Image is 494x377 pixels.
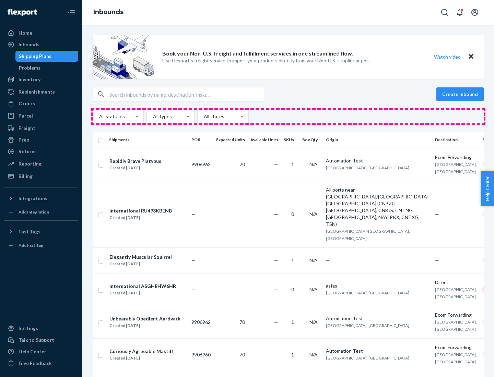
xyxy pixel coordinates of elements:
a: Orders [4,98,78,109]
div: Add Integration [19,209,49,215]
div: International ASGHEHW6HR [109,283,176,290]
button: Open notifications [453,5,467,19]
div: All ports near [GEOGRAPHIC_DATA]/[GEOGRAPHIC_DATA], [GEOGRAPHIC_DATA] (CNBZG, [GEOGRAPHIC_DATA], ... [326,186,430,228]
button: Open Search Box [438,5,451,19]
span: — [191,211,196,217]
div: Elegantly Muscular Squirrel [109,254,172,260]
div: Created [DATE] [109,214,172,221]
td: 9906960 [189,338,213,371]
div: Ecom Forwarding [435,344,477,351]
span: 70 [239,319,245,325]
span: [GEOGRAPHIC_DATA], [GEOGRAPHIC_DATA] [435,319,477,332]
a: Home [4,27,78,38]
span: [GEOGRAPHIC_DATA], [GEOGRAPHIC_DATA] [326,355,409,361]
a: Replenishments [4,86,78,97]
a: Reporting [4,158,78,169]
button: Watch video [430,52,465,62]
span: — [326,257,330,263]
span: — [274,257,278,263]
span: N/A [309,257,318,263]
div: Automation Test [326,315,430,322]
div: Direct [435,279,477,286]
div: Inventory [19,76,40,83]
span: — [191,257,196,263]
button: Open account menu [468,5,482,19]
th: Origin [323,132,432,148]
div: Prep [19,136,29,143]
a: Settings [4,323,78,334]
a: Add Integration [4,207,78,218]
div: Integrations [19,195,47,202]
div: Created [DATE] [109,322,180,329]
span: [GEOGRAPHIC_DATA], [GEOGRAPHIC_DATA] [326,323,409,328]
div: Give Feedback [19,360,52,367]
th: Expected Units [213,132,248,148]
div: Replenishments [19,88,55,95]
span: [GEOGRAPHIC_DATA], [GEOGRAPHIC_DATA] [326,165,409,170]
span: — [274,211,278,217]
a: Freight [4,123,78,134]
button: Give Feedback [4,358,78,369]
span: N/A [309,319,318,325]
a: Billing [4,171,78,182]
input: Search inbounds by name, destination, msku... [109,87,264,101]
div: Settings [19,325,38,332]
div: Ecom Forwarding [435,312,477,318]
div: Created [DATE] [109,290,176,296]
a: Inventory [4,74,78,85]
a: Prep [4,134,78,145]
div: Fast Tags [19,228,40,235]
th: Available Units [248,132,281,148]
td: 9906962 [189,306,213,338]
div: Curiously Agreeable Mastiff [109,348,173,355]
div: Automation Test [326,157,430,164]
span: — [274,352,278,357]
div: Billing [19,173,33,180]
span: 0 [291,287,294,292]
div: Orders [19,100,35,107]
div: Parcel [19,112,33,119]
button: Integrations [4,193,78,204]
div: Ecom Forwarding [435,154,477,161]
a: Talk to Support [4,335,78,345]
span: 1 [291,257,294,263]
a: Inbounds [4,39,78,50]
span: 70 [239,161,245,167]
span: N/A [309,287,318,292]
div: Created [DATE] [109,260,172,267]
a: Problems [15,62,79,73]
td: 9906963 [189,148,213,181]
th: PO# [189,132,213,148]
span: 70 [239,352,245,357]
span: 0 [291,211,294,217]
div: Problems [19,64,40,71]
div: Reporting [19,160,42,167]
button: Close Navigation [64,5,78,19]
button: Help Center [481,171,494,206]
span: [GEOGRAPHIC_DATA], [GEOGRAPHIC_DATA] [435,287,477,299]
span: — [435,257,439,263]
ol: breadcrumbs [88,2,129,22]
span: 1 [291,319,294,325]
button: Close [467,52,475,62]
span: [GEOGRAPHIC_DATA], [GEOGRAPHIC_DATA] [326,290,409,295]
div: Freight [19,125,35,132]
span: — [274,287,278,292]
span: N/A [309,352,318,357]
span: N/A [309,211,318,217]
th: Box Qty [299,132,323,148]
div: Automation Test [326,348,430,354]
div: Created [DATE] [109,355,173,362]
span: — [274,319,278,325]
a: Shipping Plans [15,51,79,62]
a: Add Fast Tag [4,240,78,251]
div: Inbounds [19,41,39,48]
div: International RU493KBENB [109,207,172,214]
div: asfas [326,282,430,289]
p: Book your Non-U.S. freight and fulfillment services in one streamlined flow. [162,50,353,58]
span: [GEOGRAPHIC_DATA], [GEOGRAPHIC_DATA] [435,352,477,364]
div: Talk to Support [19,337,54,343]
p: Use Flexport’s freight service to import your products directly from your Non-U.S. supplier or port. [162,57,371,64]
span: [GEOGRAPHIC_DATA], [GEOGRAPHIC_DATA] [435,162,477,174]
